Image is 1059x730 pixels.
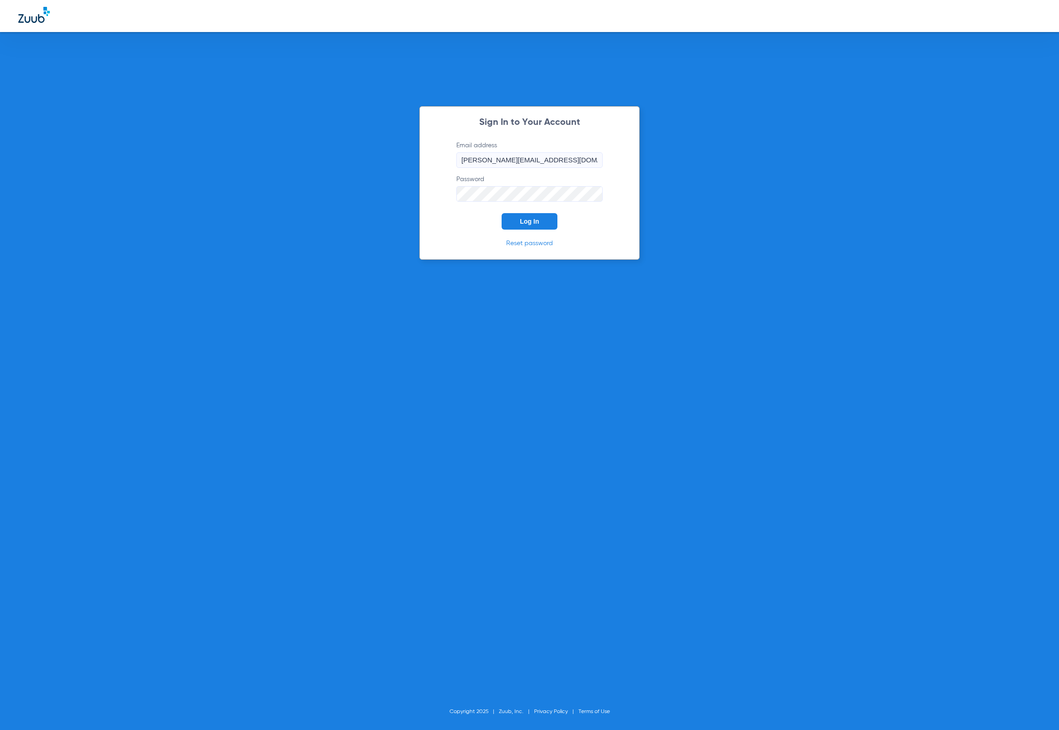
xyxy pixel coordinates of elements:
[449,707,499,716] li: Copyright 2025
[18,7,50,23] img: Zuub Logo
[520,218,539,225] span: Log In
[578,709,610,714] a: Terms of Use
[456,141,603,168] label: Email address
[443,118,616,127] h2: Sign In to Your Account
[506,240,553,247] a: Reset password
[534,709,568,714] a: Privacy Policy
[456,186,603,202] input: Password
[499,707,534,716] li: Zuub, Inc.
[456,152,603,168] input: Email address
[502,213,557,230] button: Log In
[456,175,603,202] label: Password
